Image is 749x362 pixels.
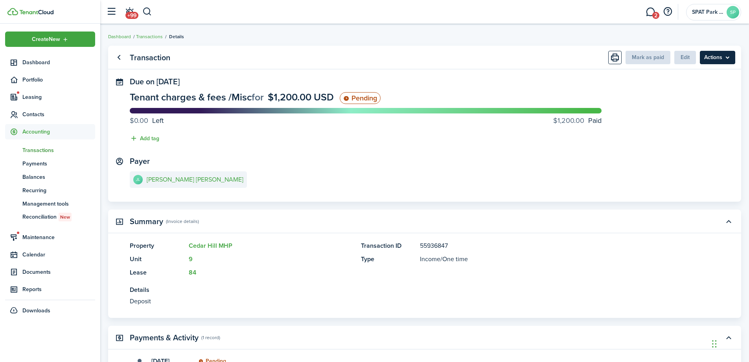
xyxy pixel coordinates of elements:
[22,268,95,276] span: Documents
[142,5,152,19] button: Search
[692,9,723,15] span: SPAT Park Management Co
[147,176,243,183] e-details-info-title: [PERSON_NAME] [PERSON_NAME]
[22,251,95,259] span: Calendar
[22,160,95,168] span: Payments
[130,333,199,342] panel-main-title: Payments & Activity
[169,33,184,40] span: Details
[130,268,185,277] panel-main-title: Lease
[5,143,95,157] a: Transactions
[5,32,95,47] button: Open menu
[252,90,264,104] span: for
[553,115,584,126] progress-caption-label-value: $1,200.00
[125,12,138,19] span: +99
[420,254,696,264] panel-main-description: /
[130,297,696,306] panel-main-description: Deposit
[130,157,150,166] panel-main-title: Payer
[5,282,95,297] a: Reports
[19,10,53,15] img: TenantCloud
[189,268,196,277] a: 84
[133,175,143,184] avatar-text: JL
[189,254,193,264] a: 9
[130,171,247,188] a: JL[PERSON_NAME] [PERSON_NAME]
[442,254,468,264] span: One time
[340,92,381,104] status: Pending
[5,55,95,70] a: Dashboard
[130,285,696,295] panel-main-title: Details
[60,213,70,221] span: New
[130,241,185,251] panel-main-title: Property
[22,306,50,315] span: Downloads
[5,184,95,197] a: Recurring
[712,332,717,356] div: Drag
[130,90,252,104] span: Tenant charges & fees / Misc
[22,173,95,181] span: Balances
[420,241,696,251] panel-main-description: 55936847
[361,254,416,264] panel-main-title: Type
[130,53,170,62] panel-main-title: Transaction
[22,110,95,119] span: Contacts
[700,51,735,64] button: Open menu
[727,6,739,19] avatar-text: SP
[5,157,95,170] a: Payments
[710,324,749,362] iframe: Chat Widget
[32,37,60,42] span: Create New
[553,115,602,126] progress-caption-label: Paid
[136,33,163,40] a: Transactions
[22,285,95,293] span: Reports
[643,2,658,22] a: Messaging
[189,241,232,250] a: Cedar Hill MHP
[5,170,95,184] a: Balances
[22,58,95,67] span: Dashboard
[268,90,334,104] span: $1,200.00 USD
[700,51,735,64] menu-btn: Actions
[22,146,95,154] span: Transactions
[112,51,125,64] a: Go back
[22,233,95,241] span: Maintenance
[420,254,440,264] span: Income
[130,217,163,226] panel-main-title: Summary
[652,12,659,19] span: 2
[22,93,95,101] span: Leasing
[130,134,159,143] button: Add tag
[5,210,95,224] a: ReconciliationNew
[608,51,622,64] button: Print
[130,254,185,264] panel-main-title: Unit
[108,241,741,318] panel-main-body: Toggle accordion
[661,5,674,19] button: Open resource center
[22,186,95,195] span: Recurring
[22,128,95,136] span: Accounting
[22,76,95,84] span: Portfolio
[166,218,199,225] panel-main-subtitle: (Invoice details)
[122,2,137,22] a: Notifications
[130,115,148,126] progress-caption-label-value: $0.00
[108,33,131,40] a: Dashboard
[22,213,95,221] span: Reconciliation
[130,115,164,126] progress-caption-label: Left
[130,76,180,87] span: Due on [DATE]
[7,8,18,15] img: TenantCloud
[22,200,95,208] span: Management tools
[201,334,220,341] panel-main-subtitle: (1 record)
[722,215,735,228] button: Toggle accordion
[5,197,95,210] a: Management tools
[361,241,416,251] panel-main-title: Transaction ID
[104,4,119,19] button: Open sidebar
